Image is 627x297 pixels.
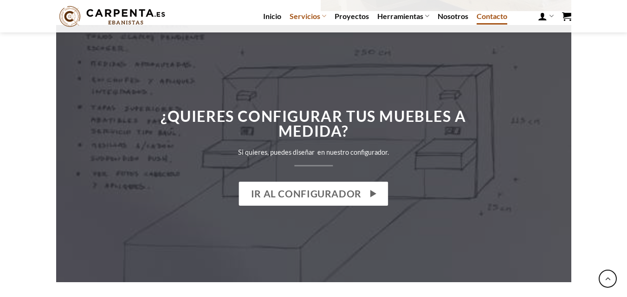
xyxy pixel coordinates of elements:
span: Si quieres, puedes diseñar en nuestro configurador. [238,148,389,156]
a: Servicios [290,7,326,25]
a: Contacto [477,8,507,25]
a: IR AL CONFIGURADOR [239,182,388,206]
img: Carpenta.es [56,4,168,29]
a: Proyectos [335,8,369,25]
a: Herramientas [377,7,429,25]
a: Nosotros [438,8,468,25]
span: IR AL CONFIGURADOR [251,186,362,201]
a: Inicio [263,8,281,25]
strong: ¿Quieres configurar tus muebles a medida? [161,107,466,140]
